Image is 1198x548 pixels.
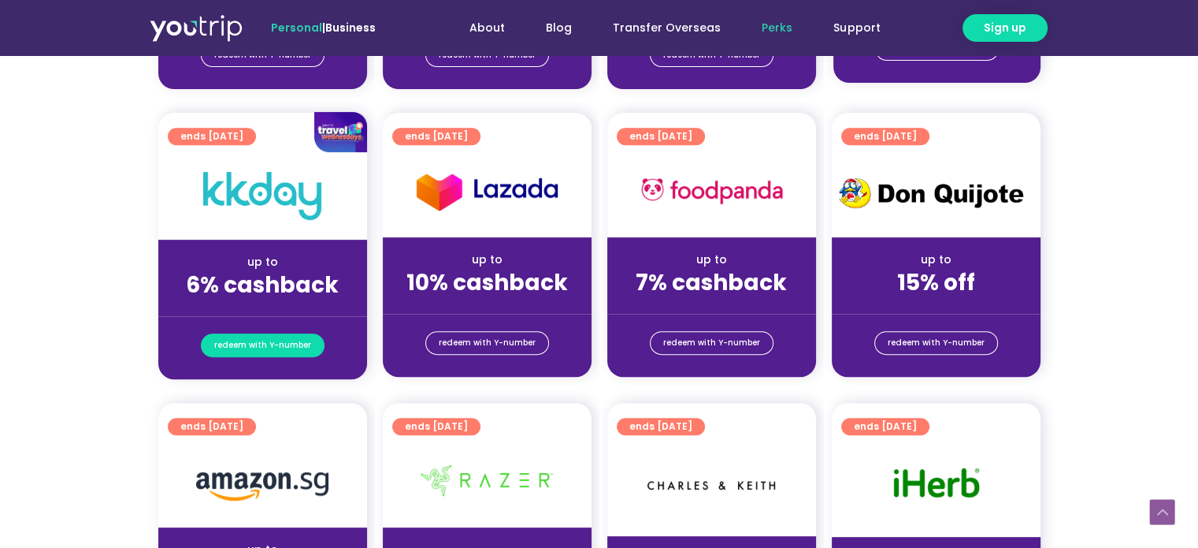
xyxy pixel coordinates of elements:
a: redeem with Y-number [201,334,325,357]
div: (for stays only) [171,300,354,316]
div: (for stays only) [395,297,579,314]
span: | [271,20,376,35]
span: redeem with Y-number [214,44,311,66]
span: redeem with Y-number [663,332,760,354]
a: ends [DATE] [841,418,929,435]
a: Blog [525,13,592,43]
a: ends [DATE] [841,128,929,145]
span: redeem with Y-number [439,332,536,354]
span: ends [DATE] [629,418,692,435]
a: Transfer Overseas [592,13,741,43]
a: redeem with Y-number [650,43,773,67]
a: ends [DATE] [617,128,705,145]
span: Sign up [984,20,1026,36]
span: ends [DATE] [854,128,917,145]
div: (for stays only) [844,297,1028,314]
a: ends [DATE] [392,418,480,435]
a: Perks [741,13,813,43]
div: (for stays only) [620,297,803,314]
div: up to [844,252,1028,268]
div: up to [620,252,803,268]
div: up to [171,254,354,270]
span: ends [DATE] [405,418,468,435]
span: redeem with Y-number [663,44,760,66]
a: About [449,13,525,43]
a: redeem with Y-number [201,43,325,67]
div: up to [395,252,579,268]
strong: 10% cashback [406,267,568,298]
strong: 15% off [897,267,975,298]
a: Sign up [962,14,1048,42]
a: redeem with Y-number [425,331,549,355]
a: ends [DATE] [168,418,256,435]
span: ends [DATE] [854,418,917,435]
a: redeem with Y-number [425,43,549,67]
span: redeem with Y-number [439,44,536,66]
a: Business [325,20,376,35]
span: ends [DATE] [405,128,468,145]
span: ends [DATE] [180,418,243,435]
nav: Menu [418,13,900,43]
a: redeem with Y-number [650,331,773,355]
span: redeem with Y-number [888,332,985,354]
a: redeem with Y-number [874,331,998,355]
a: Support [813,13,900,43]
span: Personal [271,20,322,35]
strong: 7% cashback [636,267,787,298]
strong: 6% cashback [186,270,339,300]
a: ends [DATE] [392,128,480,145]
a: ends [DATE] [617,418,705,435]
span: redeem with Y-number [214,334,311,356]
span: ends [DATE] [629,128,692,145]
